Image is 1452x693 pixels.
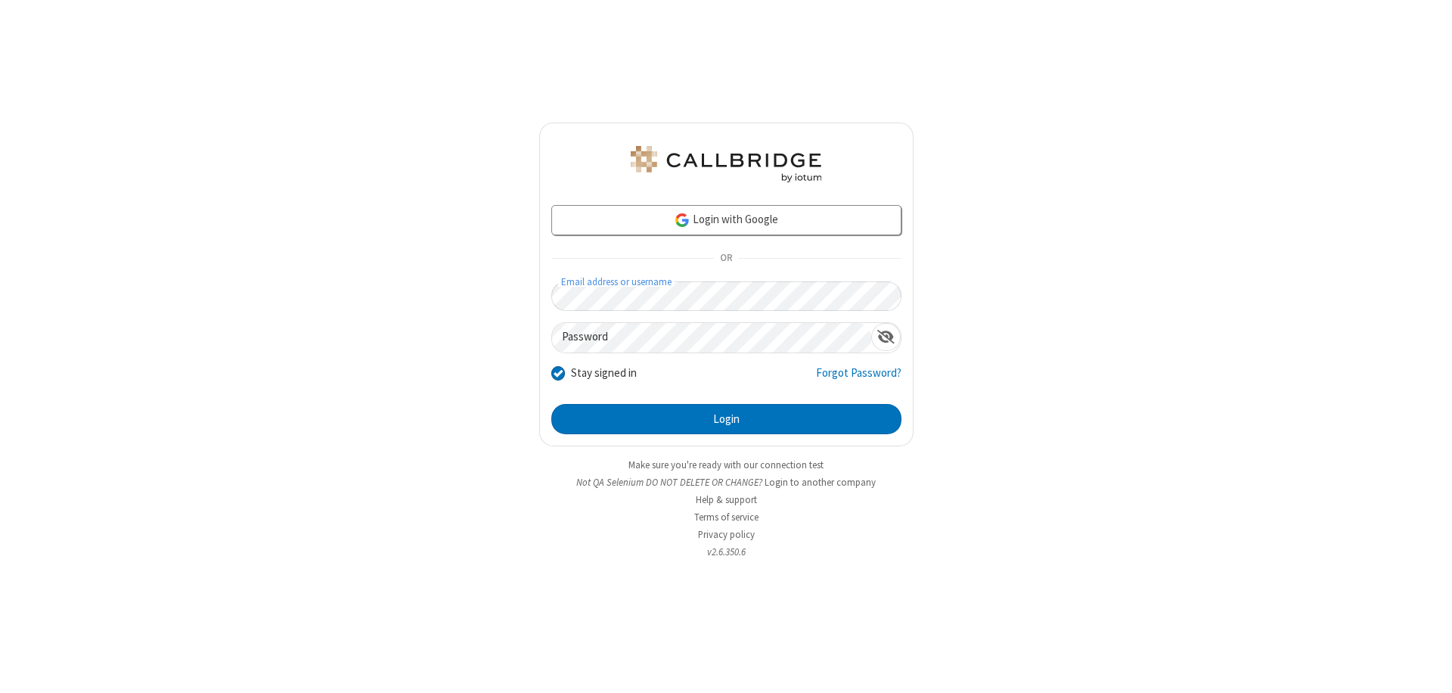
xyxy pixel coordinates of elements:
a: Make sure you're ready with our connection test [628,458,824,471]
input: Email address or username [551,281,901,311]
button: Login [551,404,901,434]
label: Stay signed in [571,365,637,382]
img: QA Selenium DO NOT DELETE OR CHANGE [628,146,824,182]
a: Help & support [696,493,757,506]
a: Terms of service [694,511,759,524]
a: Login with Google [551,205,901,235]
span: OR [714,248,738,269]
img: google-icon.png [674,212,690,228]
button: Login to another company [765,475,876,489]
input: Password [552,323,871,353]
li: Not QA Selenium DO NOT DELETE OR CHANGE? [539,475,914,489]
a: Forgot Password? [816,365,901,393]
a: Privacy policy [698,528,755,541]
div: Show password [871,323,901,351]
li: v2.6.350.6 [539,545,914,559]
